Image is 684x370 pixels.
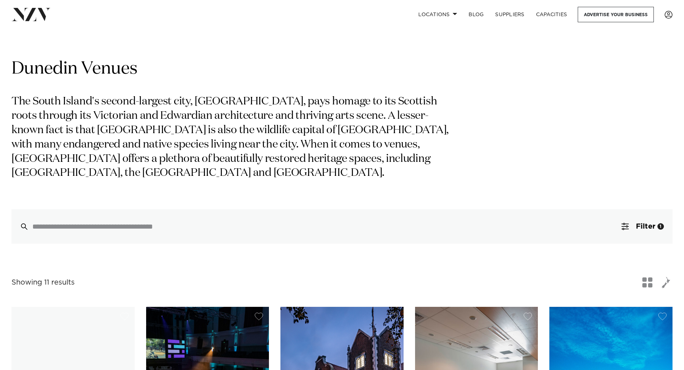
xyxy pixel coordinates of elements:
a: Capacities [530,7,573,22]
p: The South Island's second-largest city, [GEOGRAPHIC_DATA], pays homage to its Scottish roots thro... [11,95,455,181]
div: 1 [657,223,664,230]
h1: Dunedin Venues [11,58,673,80]
div: Showing 11 results [11,277,75,288]
a: SUPPLIERS [489,7,530,22]
a: Locations [413,7,463,22]
img: nzv-logo.png [11,8,51,21]
a: Advertise your business [578,7,654,22]
button: Filter1 [613,209,673,244]
span: Filter [636,223,655,230]
a: BLOG [463,7,489,22]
